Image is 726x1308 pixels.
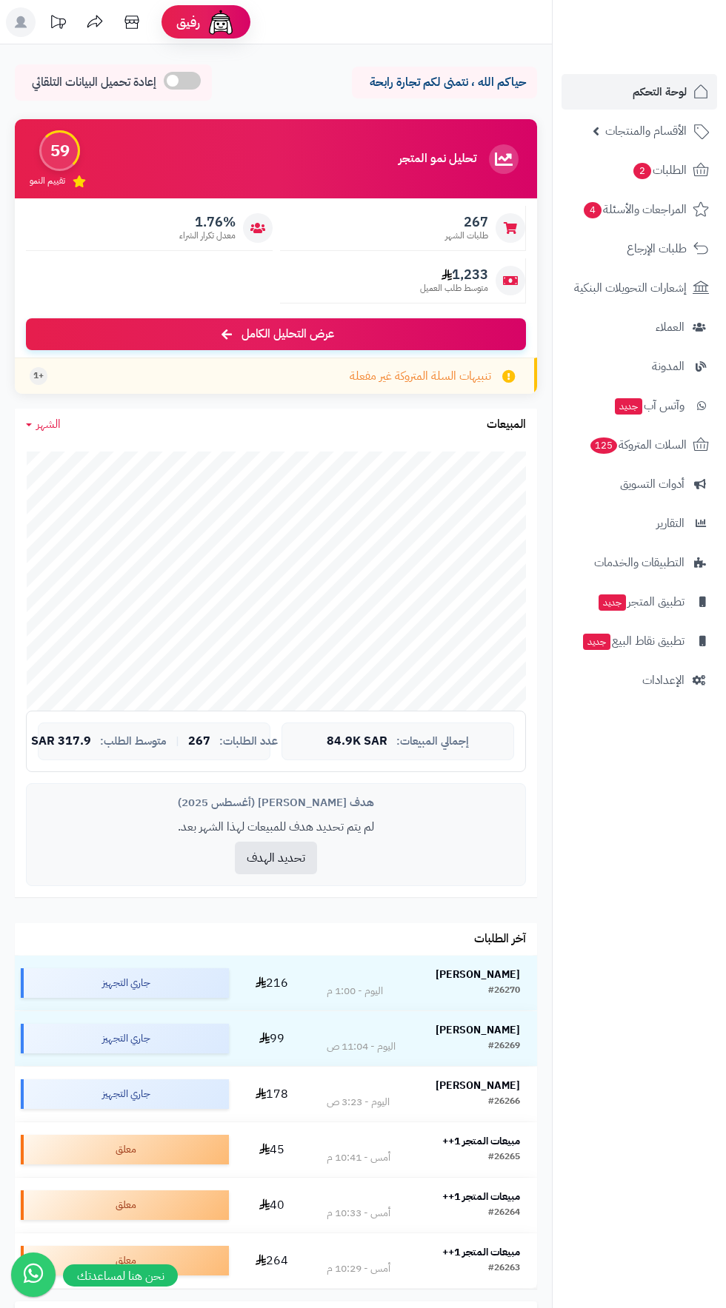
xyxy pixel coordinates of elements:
td: 40 [235,1178,310,1232]
div: #26264 [488,1206,520,1221]
td: 264 [235,1233,310,1288]
td: 45 [235,1122,310,1177]
h3: المبيعات [487,418,526,432]
span: تطبيق نقاط البيع [582,631,685,651]
span: 1,233 [420,266,488,283]
div: #26265 [488,1150,520,1165]
span: وآتس آب [613,395,685,416]
div: معلق [21,1135,229,1164]
div: اليوم - 1:00 م [327,984,383,999]
span: 125 [590,437,617,454]
a: المراجعات والأسئلة4 [562,192,717,227]
span: عدد الطلبات: [219,735,278,748]
div: #26269 [488,1039,520,1054]
span: الإعدادات [642,670,685,691]
span: 84.9K SAR [327,735,387,748]
span: طلبات الشهر [445,229,488,242]
img: logo-2.png [625,11,712,42]
span: الأقسام والمنتجات [605,121,687,141]
a: طلبات الإرجاع [562,231,717,266]
a: التطبيقات والخدمات [562,545,717,580]
p: حياكم الله ، نتمنى لكم تجارة رابحة [363,74,526,91]
span: متوسط طلب العميل [420,282,488,295]
p: لم يتم تحديد هدف للمبيعات لهذا الشهر بعد. [38,819,514,836]
span: معدل تكرار الشراء [179,229,236,242]
span: 267 [445,214,488,230]
strong: مبيعات المتجر 1++ [442,1244,520,1260]
td: 216 [235,956,310,1010]
strong: مبيعات المتجر 1++ [442,1189,520,1204]
a: المدونة [562,349,717,384]
div: أمس - 10:29 م [327,1261,390,1276]
a: وآتس آبجديد [562,388,717,423]
span: 267 [188,735,210,748]
span: أدوات التسويق [620,474,685,494]
span: العملاء [656,317,685,338]
td: 99 [235,1011,310,1066]
span: تطبيق المتجر [597,591,685,612]
span: تقييم النمو [30,175,65,187]
span: التقارير [656,513,685,534]
div: جاري التجهيز [21,1079,229,1109]
strong: [PERSON_NAME] [436,1078,520,1093]
div: جاري التجهيز [21,968,229,998]
strong: [PERSON_NAME] [436,1022,520,1038]
div: هدف [PERSON_NAME] (أغسطس 2025) [38,795,514,811]
span: جديد [583,634,610,650]
div: معلق [21,1190,229,1220]
a: الشهر [26,416,61,433]
span: المدونة [652,356,685,377]
span: جديد [599,594,626,611]
a: العملاء [562,309,717,345]
td: 178 [235,1067,310,1121]
span: جديد [615,398,642,415]
div: #26266 [488,1095,520,1110]
h3: تحليل نمو المتجر [399,152,476,166]
div: اليوم - 11:04 ص [327,1039,396,1054]
div: اليوم - 3:23 ص [327,1095,390,1110]
span: تنبيهات السلة المتروكة غير مفعلة [350,368,491,385]
span: +1 [33,369,44,382]
span: 317.9 SAR [31,735,91,748]
span: إعادة تحميل البيانات التلقائي [32,74,156,91]
span: الطلبات [632,160,687,181]
a: عرض التحليل الكامل [26,318,526,350]
span: إشعارات التحويلات البنكية [574,278,687,298]
a: تحديثات المنصة [39,7,76,41]
span: 2 [633,163,651,179]
strong: مبيعات المتجر 1++ [442,1133,520,1149]
span: | [176,736,179,747]
a: تطبيق المتجرجديد [562,584,717,620]
div: جاري التجهيز [21,1024,229,1053]
div: معلق [21,1246,229,1275]
div: #26263 [488,1261,520,1276]
span: عرض التحليل الكامل [242,326,334,343]
a: التقارير [562,506,717,541]
a: الإعدادات [562,663,717,698]
a: لوحة التحكم [562,74,717,110]
span: متوسط الطلب: [100,735,167,748]
img: ai-face.png [206,7,236,37]
span: لوحة التحكم [633,81,687,102]
span: الشهر [36,415,61,433]
div: أمس - 10:33 م [327,1206,390,1221]
span: رفيق [176,13,200,31]
h3: آخر الطلبات [474,933,526,946]
span: طلبات الإرجاع [627,238,687,259]
span: المراجعات والأسئلة [582,199,687,220]
span: السلات المتروكة [589,435,687,455]
span: 1.76% [179,214,236,230]
div: أمس - 10:41 م [327,1150,390,1165]
a: تطبيق نقاط البيعجديد [562,623,717,659]
span: التطبيقات والخدمات [594,552,685,573]
span: إجمالي المبيعات: [396,735,469,748]
strong: [PERSON_NAME] [436,967,520,982]
a: أدوات التسويق [562,466,717,502]
span: 4 [584,202,602,218]
a: السلات المتروكة125 [562,427,717,463]
div: #26270 [488,984,520,999]
button: تحديد الهدف [235,842,317,874]
a: إشعارات التحويلات البنكية [562,270,717,306]
a: الطلبات2 [562,152,717,188]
